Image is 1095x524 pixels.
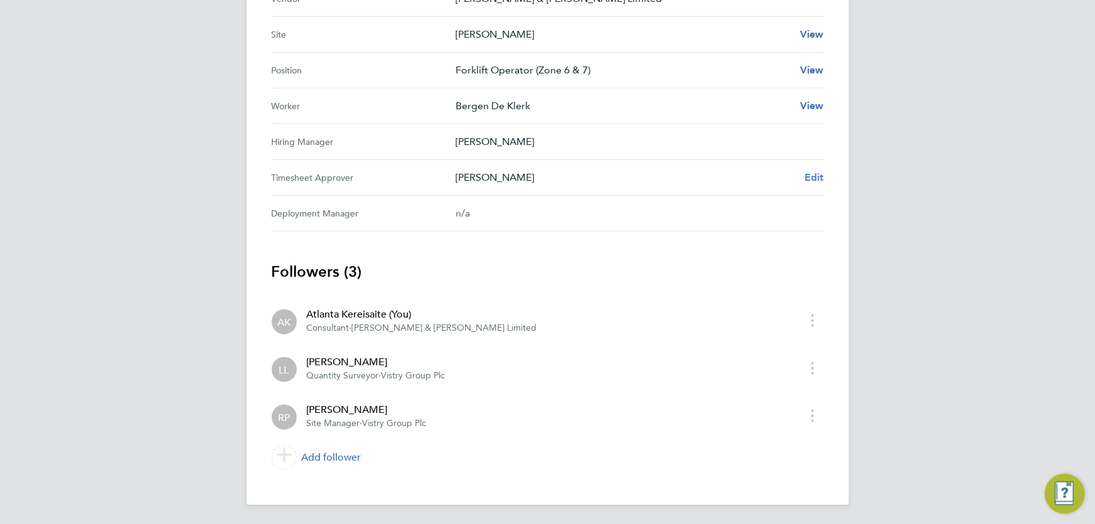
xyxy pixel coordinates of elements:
[272,309,297,334] div: Atlanta Kereisaite (You)
[307,418,360,429] span: Site Manager
[272,170,456,185] div: Timesheet Approver
[352,323,537,333] span: [PERSON_NAME] & [PERSON_NAME] Limited
[272,206,456,221] div: Deployment Manager
[279,363,289,377] span: LL
[307,355,446,370] div: [PERSON_NAME]
[801,358,824,378] button: timesheet menu
[804,171,824,183] span: Edit
[307,323,350,333] span: Consultant
[272,357,297,382] div: Lindsey Lambert
[800,100,824,112] span: View
[804,170,824,185] a: Edit
[800,64,824,76] span: View
[800,27,824,42] a: View
[307,402,427,417] div: [PERSON_NAME]
[272,440,824,475] a: Add follower
[307,307,537,322] div: Atlanta Kereisaite (You)
[456,63,790,78] p: Forklift Operator (Zone 6 & 7)
[360,418,363,429] span: ·
[272,99,456,114] div: Worker
[800,63,824,78] a: View
[456,27,790,42] p: [PERSON_NAME]
[800,99,824,114] a: View
[277,315,291,329] span: AK
[272,262,824,282] h3: Followers (3)
[800,28,824,40] span: View
[379,370,382,381] span: ·
[272,27,456,42] div: Site
[456,206,804,221] div: n/a
[456,99,790,114] p: Bergen De Klerk
[278,410,290,424] span: RP
[456,134,814,149] p: [PERSON_NAME]
[272,134,456,149] div: Hiring Manager
[382,370,446,381] span: Vistry Group Plc
[272,63,456,78] div: Position
[1045,474,1085,514] button: Engage Resource Center
[350,323,352,333] span: ·
[456,170,794,185] p: [PERSON_NAME]
[801,311,824,330] button: timesheet menu
[272,405,297,430] div: Rob Pollard
[307,370,379,381] span: Quantity Surveyor
[363,418,427,429] span: Vistry Group Plc
[801,406,824,425] button: timesheet menu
